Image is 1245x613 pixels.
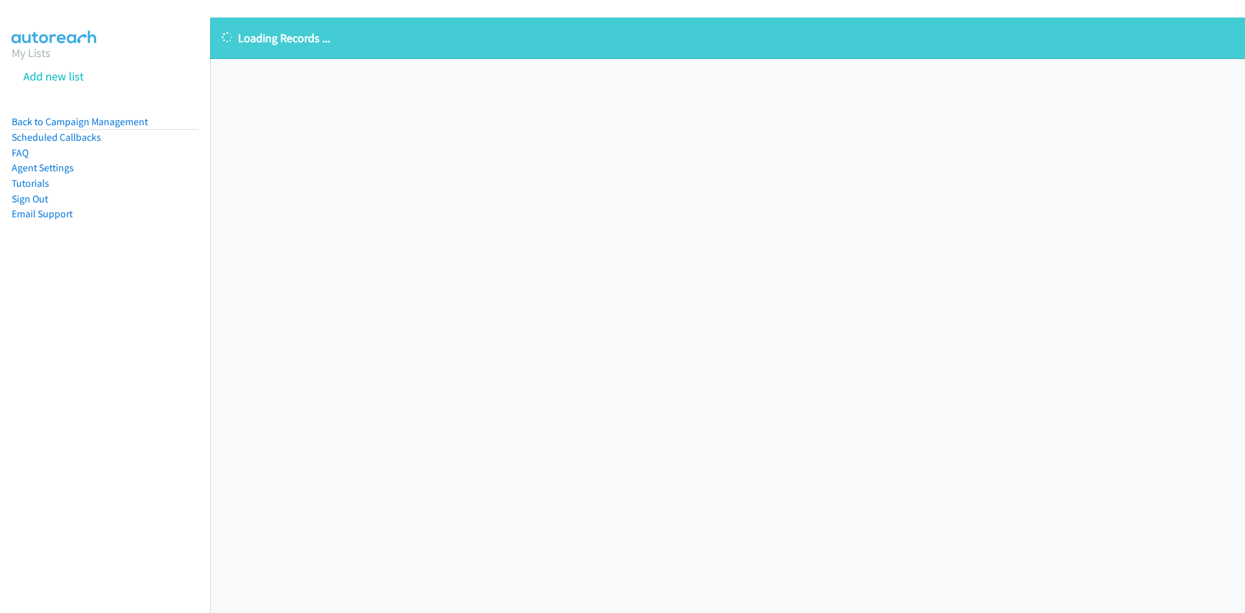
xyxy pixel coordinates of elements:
a: Agent Settings [12,162,74,174]
a: Add new list [23,69,84,84]
a: FAQ [12,147,29,159]
a: Tutorials [12,177,49,189]
a: My Lists [12,45,51,60]
a: Sign Out [12,193,48,205]
p: Loading Records ... [222,29,1233,47]
a: Scheduled Callbacks [12,131,101,143]
a: Email Support [12,208,73,220]
a: Back to Campaign Management [12,115,148,128]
